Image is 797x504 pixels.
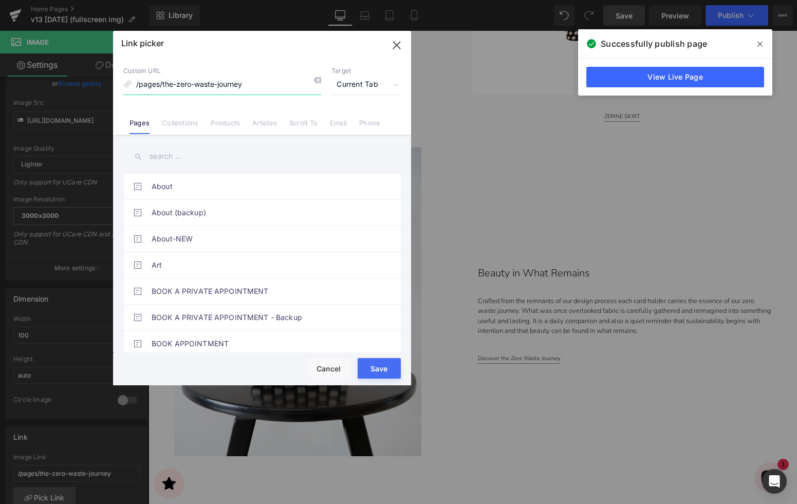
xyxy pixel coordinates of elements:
[456,81,492,90] span: ZERINE SKIRT
[152,305,378,330] a: BOOK A PRIVATE APPOINTMENT - Backup
[331,75,401,95] span: Current Tab
[252,119,277,134] a: Articles
[123,67,321,75] p: Custom URL
[359,119,380,134] a: Phone
[330,119,347,134] a: Email
[211,119,240,134] a: Products
[762,469,787,494] div: Open Intercom Messenger
[152,278,378,304] a: BOOK A PRIVATE APPOINTMENT
[331,67,401,75] p: Target
[329,323,412,333] a: Discover the Zero Waste Journey
[329,323,412,332] span: Discover the Zero Waste Journey
[152,200,378,226] a: About (backup)
[603,432,640,465] inbox-online-store-chat: Shopify online store chat
[123,75,321,95] input: https://gempages.net
[5,437,36,468] iframe: Button to open loyalty program pop-up
[586,67,764,87] a: View Live Page
[289,119,318,134] a: Scroll To
[152,226,378,252] a: About-NEW
[308,358,349,379] button: Cancel
[152,174,378,199] a: About
[329,235,556,250] p: Beauty in What Remains
[129,119,150,134] a: Pages
[123,145,401,168] input: search ...
[152,331,378,357] a: BOOK APPOINTMENT
[358,358,401,379] button: Save
[152,252,378,278] a: Art
[601,38,707,50] span: Successfully publish page
[121,38,164,48] p: Link picker
[162,119,198,134] a: Collections
[456,81,492,91] a: ZERINE SKIRT
[329,266,623,306] p: Crafted from the remnants of our design process each card holder carries the essence of our zero ...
